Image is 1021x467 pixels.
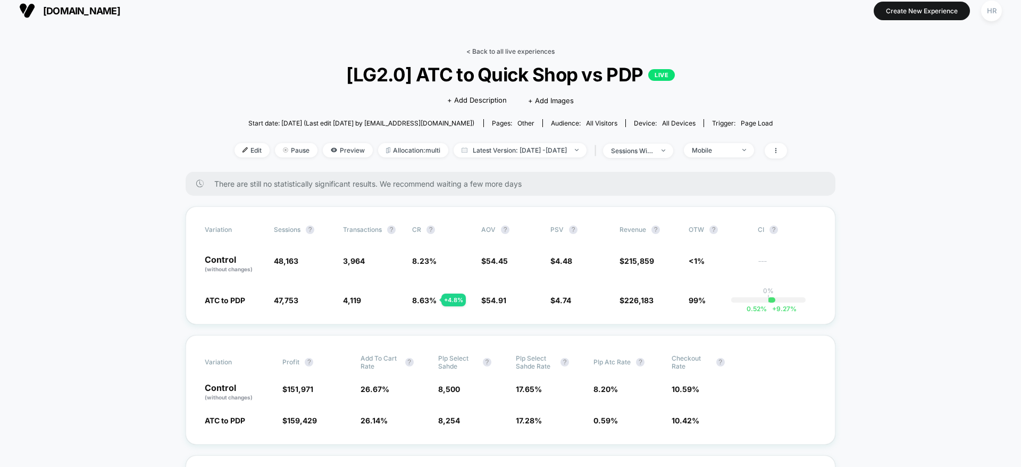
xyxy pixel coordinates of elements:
[361,385,389,394] span: 26.67 %
[555,256,572,265] span: 4.48
[593,416,618,425] span: 0.59 %
[282,358,299,366] span: Profit
[592,143,603,159] span: |
[361,354,400,370] span: Add To Cart Rate
[662,149,665,152] img: end
[214,179,814,188] span: There are still no statistically significant results. We recommend waiting a few more days
[305,358,313,366] button: ?
[516,354,555,370] span: Plp Select Sahde Rate
[426,226,435,234] button: ?
[447,95,507,106] span: + Add Description
[405,358,414,366] button: ?
[689,256,705,265] span: <1%
[274,256,298,265] span: 48,163
[205,416,245,425] span: ATC to PDP
[648,69,675,81] p: LIVE
[483,358,491,366] button: ?
[555,296,571,305] span: 4.74
[343,296,361,305] span: 4,119
[454,143,587,157] span: Latest Version: [DATE] - [DATE]
[16,2,123,19] button: [DOMAIN_NAME]
[747,305,767,313] span: 0.52 %
[387,226,396,234] button: ?
[441,294,466,306] div: + 4.8 %
[550,296,571,305] span: $
[274,296,298,305] span: 47,753
[712,119,773,127] div: Trigger:
[758,226,816,234] span: CI
[672,385,699,394] span: 10.59 %
[205,255,263,273] p: Control
[438,416,460,425] span: 8,254
[550,226,564,233] span: PSV
[672,354,711,370] span: Checkout Rate
[386,147,390,153] img: rebalance
[205,383,272,402] p: Control
[43,5,120,16] span: [DOMAIN_NAME]
[651,226,660,234] button: ?
[262,63,759,86] span: [LG2.0] ATC to Quick Shop vs PDP
[343,256,365,265] span: 3,964
[486,256,508,265] span: 54.45
[593,358,631,366] span: Plp Atc Rate
[742,149,746,151] img: end
[205,354,263,370] span: Variation
[874,2,970,20] button: Create New Experience
[689,296,706,305] span: 99%
[769,226,778,234] button: ?
[205,266,253,272] span: (without changes)
[593,385,618,394] span: 8.20 %
[624,296,654,305] span: 226,183
[343,226,382,233] span: Transactions
[205,394,253,401] span: (without changes)
[689,226,747,234] span: OTW
[620,256,654,265] span: $
[275,143,317,157] span: Pause
[412,226,421,233] span: CR
[378,143,448,157] span: Allocation: multi
[438,385,460,394] span: 8,500
[772,305,776,313] span: +
[481,256,508,265] span: $
[575,149,579,151] img: end
[274,226,300,233] span: Sessions
[19,3,35,19] img: Visually logo
[551,119,617,127] div: Audience:
[235,143,270,157] span: Edit
[438,354,478,370] span: Plp Select Sahde
[486,296,506,305] span: 54.91
[323,143,373,157] span: Preview
[758,258,816,273] span: ---
[242,147,248,153] img: edit
[569,226,578,234] button: ?
[501,226,509,234] button: ?
[287,385,313,394] span: 151,971
[741,119,773,127] span: Page Load
[662,119,696,127] span: all devices
[611,147,654,155] div: sessions with impression
[282,416,317,425] span: $
[981,1,1002,21] div: HR
[672,416,699,425] span: 10.42 %
[709,226,718,234] button: ?
[767,305,797,313] span: 9.27 %
[492,119,534,127] div: Pages:
[624,256,654,265] span: 215,859
[516,416,542,425] span: 17.28 %
[692,146,734,154] div: Mobile
[620,296,654,305] span: $
[248,119,474,127] span: Start date: [DATE] (Last edit [DATE] by [EMAIL_ADDRESS][DOMAIN_NAME])
[625,119,704,127] span: Device:
[767,295,769,303] p: |
[361,416,388,425] span: 26.14 %
[620,226,646,233] span: Revenue
[716,358,725,366] button: ?
[586,119,617,127] span: All Visitors
[481,296,506,305] span: $
[528,96,574,105] span: + Add Images
[481,226,496,233] span: AOV
[205,296,245,305] span: ATC to PDP
[560,358,569,366] button: ?
[636,358,645,366] button: ?
[517,119,534,127] span: other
